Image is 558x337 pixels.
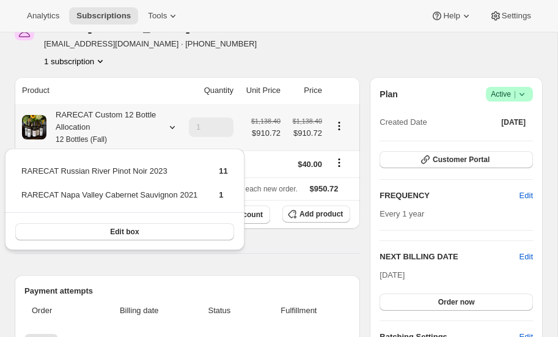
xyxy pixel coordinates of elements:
[20,7,67,24] button: Analytics
[380,151,533,168] button: Customer Portal
[110,227,139,237] span: Edit box
[178,77,237,104] th: Quantity
[501,117,526,127] span: [DATE]
[424,7,479,24] button: Help
[24,297,90,324] th: Order
[15,77,178,104] th: Product
[191,305,247,317] span: Status
[22,115,46,139] img: product img
[27,11,59,21] span: Analytics
[251,127,281,139] span: $910.72
[482,7,538,24] button: Settings
[219,190,223,199] span: 1
[21,188,198,211] td: RARECAT Napa Valley Cabernet Sauvignon 2021
[329,156,349,169] button: Shipping actions
[288,127,322,139] span: $910.72
[293,117,322,125] small: $1,138.40
[24,285,350,297] h2: Payment attempts
[491,88,528,100] span: Active
[512,186,540,206] button: Edit
[141,7,186,24] button: Tools
[519,251,533,263] button: Edit
[380,294,533,311] button: Order now
[44,55,106,67] button: Product actions
[44,21,205,33] div: Parkes [PERSON_NAME]
[148,11,167,21] span: Tools
[69,7,138,24] button: Subscriptions
[433,155,490,165] span: Customer Portal
[380,251,519,263] h2: NEXT BILLING DATE
[94,305,184,317] span: Billing date
[219,166,227,176] span: 11
[237,77,284,104] th: Unit Price
[299,209,343,219] span: Add product
[21,165,198,187] td: RARECAT Russian River Pinot Noir 2023
[46,109,156,146] div: RARECAT Custom 12 Bottle Allocation
[76,11,131,21] span: Subscriptions
[443,11,460,21] span: Help
[380,88,398,100] h2: Plan
[15,223,234,240] button: Edit box
[310,184,339,193] span: $950.72
[494,114,533,131] button: [DATE]
[44,38,257,50] span: [EMAIL_ADDRESS][DOMAIN_NAME] · [PHONE_NUMBER]
[298,160,322,169] span: $40.00
[380,270,405,280] span: [DATE]
[282,206,350,223] button: Add product
[514,89,516,99] span: |
[380,190,519,202] h2: FREQUENCY
[502,11,531,21] span: Settings
[519,190,533,202] span: Edit
[380,116,427,128] span: Created Date
[284,77,326,104] th: Price
[254,305,343,317] span: Fulfillment
[438,297,475,307] span: Order now
[380,209,424,218] span: Every 1 year
[329,119,349,133] button: Product actions
[56,135,107,144] small: 12 Bottles (Fall)
[251,117,281,125] small: $1,138.40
